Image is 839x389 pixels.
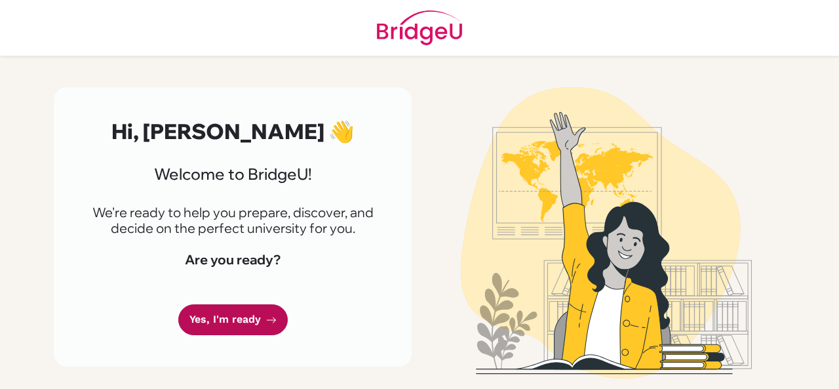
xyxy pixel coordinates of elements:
[85,119,380,144] h2: Hi, [PERSON_NAME] 👋
[85,205,380,236] p: We're ready to help you prepare, discover, and decide on the perfect university for you.
[85,165,380,184] h3: Welcome to BridgeU!
[85,252,380,268] h4: Are you ready?
[178,304,288,335] a: Yes, I'm ready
